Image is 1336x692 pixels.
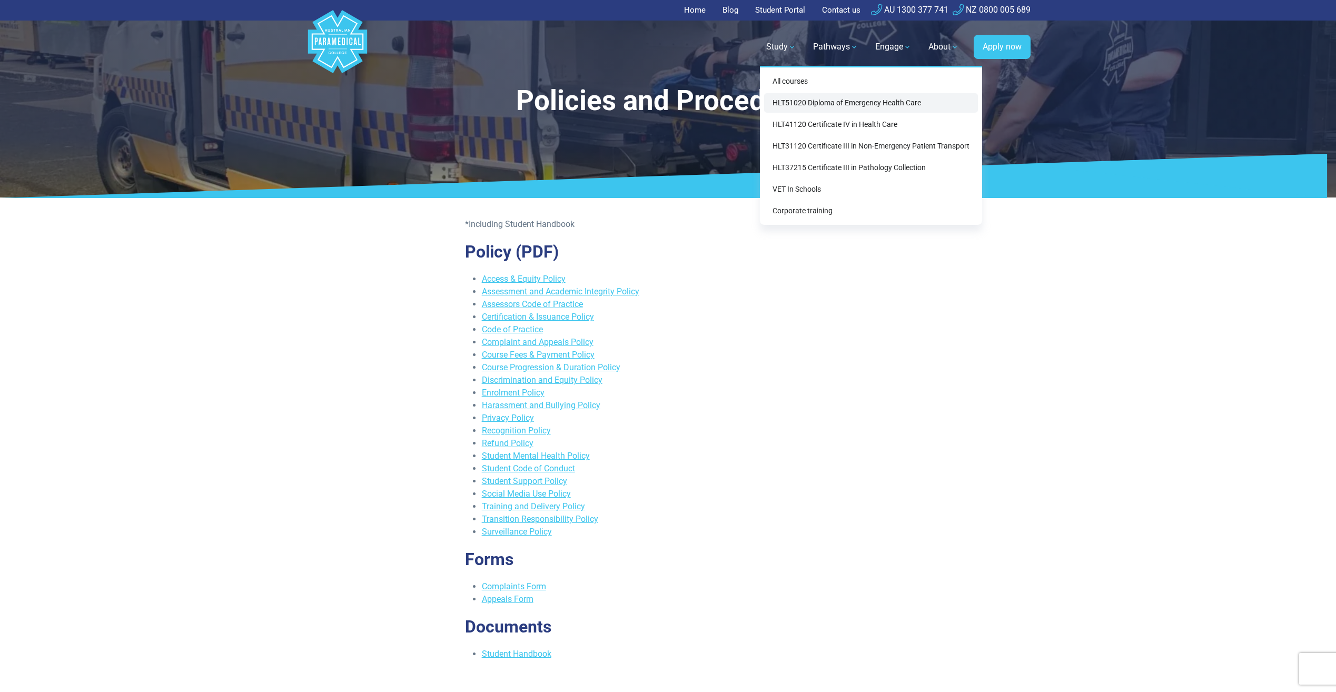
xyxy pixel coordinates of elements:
[482,514,598,524] a: Transition Responsibility Policy
[465,242,872,262] h2: Policy (PDF)
[764,115,978,134] a: HLT41120 Certificate IV in Health Care
[482,299,583,309] a: Assessors Code of Practice
[482,337,593,347] a: Complaint and Appeals Policy
[764,136,978,156] a: HLT31120 Certificate III in Non-Emergency Patient Transport
[482,312,594,322] a: Certification & Issuance Policy
[953,5,1031,15] a: NZ 0800 005 689
[869,32,918,62] a: Engage
[482,594,533,604] a: Appeals Form
[482,527,552,537] a: Surveillance Policy
[482,286,639,296] a: Assessment and Academic Integrity Policy
[807,32,865,62] a: Pathways
[482,324,543,334] a: Code of Practice
[482,350,595,360] a: Course Fees & Payment Policy
[482,476,567,486] a: Student Support Policy
[764,180,978,199] a: VET In Schools
[482,400,600,410] a: Harassment and Bullying Policy
[760,32,803,62] a: Study
[482,451,590,461] a: Student Mental Health Policy
[482,501,585,511] a: Training and Delivery Policy
[482,362,620,372] a: Course Progression & Duration Policy
[360,84,976,117] h1: Policies and Procedures
[482,426,551,436] a: Recognition Policy
[922,32,965,62] a: About
[482,649,551,659] a: Student Handbook
[764,93,978,113] a: HLT51020 Diploma of Emergency Health Care
[764,201,978,221] a: Corporate training
[482,274,566,284] a: Access & Equity Policy
[482,413,534,423] a: Privacy Policy
[306,21,369,74] a: Australian Paramedical College
[760,66,982,225] div: Study
[482,388,545,398] a: Enrolment Policy
[871,5,948,15] a: AU 1300 377 741
[974,35,1031,59] a: Apply now
[482,489,571,499] a: Social Media Use Policy
[482,375,602,385] a: Discrimination and Equity Policy
[764,158,978,177] a: HLT37215 Certificate III in Pathology Collection
[482,581,546,591] a: Complaints Form
[465,617,872,637] h2: Documents
[465,549,872,569] h2: Forms
[482,438,533,448] a: Refund Policy
[764,72,978,91] a: All courses
[465,218,872,231] p: *Including Student Handbook
[482,463,575,473] a: Student Code of Conduct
